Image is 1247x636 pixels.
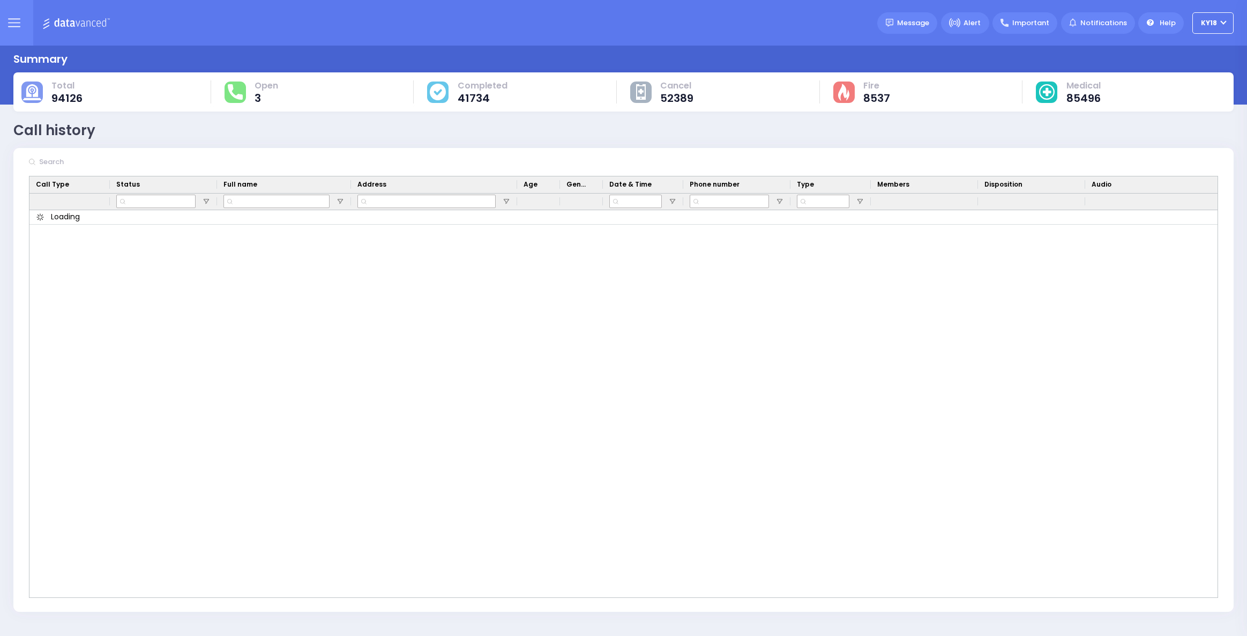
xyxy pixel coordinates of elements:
[51,93,83,103] span: 94126
[116,180,140,189] span: Status
[1066,93,1101,103] span: 85496
[458,93,507,103] span: 41734
[668,197,677,206] button: Open Filter Menu
[609,180,652,189] span: Date & Time
[797,180,814,189] span: Type
[886,19,894,27] img: message.svg
[690,180,740,189] span: Phone number
[357,195,496,208] input: Address Filter Input
[42,16,114,29] img: Logo
[964,18,981,28] span: Alert
[566,180,588,189] span: Gender
[1092,180,1111,189] span: Audio
[1039,84,1055,100] img: medical-cause.svg
[660,80,693,91] span: Cancel
[1080,18,1127,28] span: Notifications
[524,180,537,189] span: Age
[23,84,41,100] img: total-cause.svg
[357,180,386,189] span: Address
[36,180,69,189] span: Call Type
[116,195,196,208] input: Status Filter Input
[255,93,278,103] span: 3
[430,84,446,100] img: cause-cover.svg
[13,120,95,141] div: Call history
[1012,18,1049,28] span: Important
[1066,80,1101,91] span: Medical
[863,93,890,103] span: 8537
[13,51,68,67] div: Summary
[863,80,890,91] span: Fire
[660,93,693,103] span: 52389
[838,84,849,101] img: fire-cause.svg
[228,84,243,99] img: total-response.svg
[1201,18,1217,28] span: KY18
[336,197,345,206] button: Open Filter Menu
[1192,12,1234,34] button: KY18
[36,152,197,172] input: Search
[856,197,864,206] button: Open Filter Menu
[255,80,278,91] span: Open
[502,197,511,206] button: Open Filter Menu
[609,195,662,208] input: Date & Time Filter Input
[223,195,330,208] input: Full name Filter Input
[877,180,909,189] span: Members
[636,84,646,100] img: other-cause.svg
[1160,18,1176,28] span: Help
[775,197,784,206] button: Open Filter Menu
[797,195,849,208] input: Type Filter Input
[984,180,1022,189] span: Disposition
[202,197,211,206] button: Open Filter Menu
[897,18,929,28] span: Message
[51,80,83,91] span: Total
[223,180,257,189] span: Full name
[51,211,80,223] span: Loading
[458,80,507,91] span: Completed
[690,195,769,208] input: Phone number Filter Input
